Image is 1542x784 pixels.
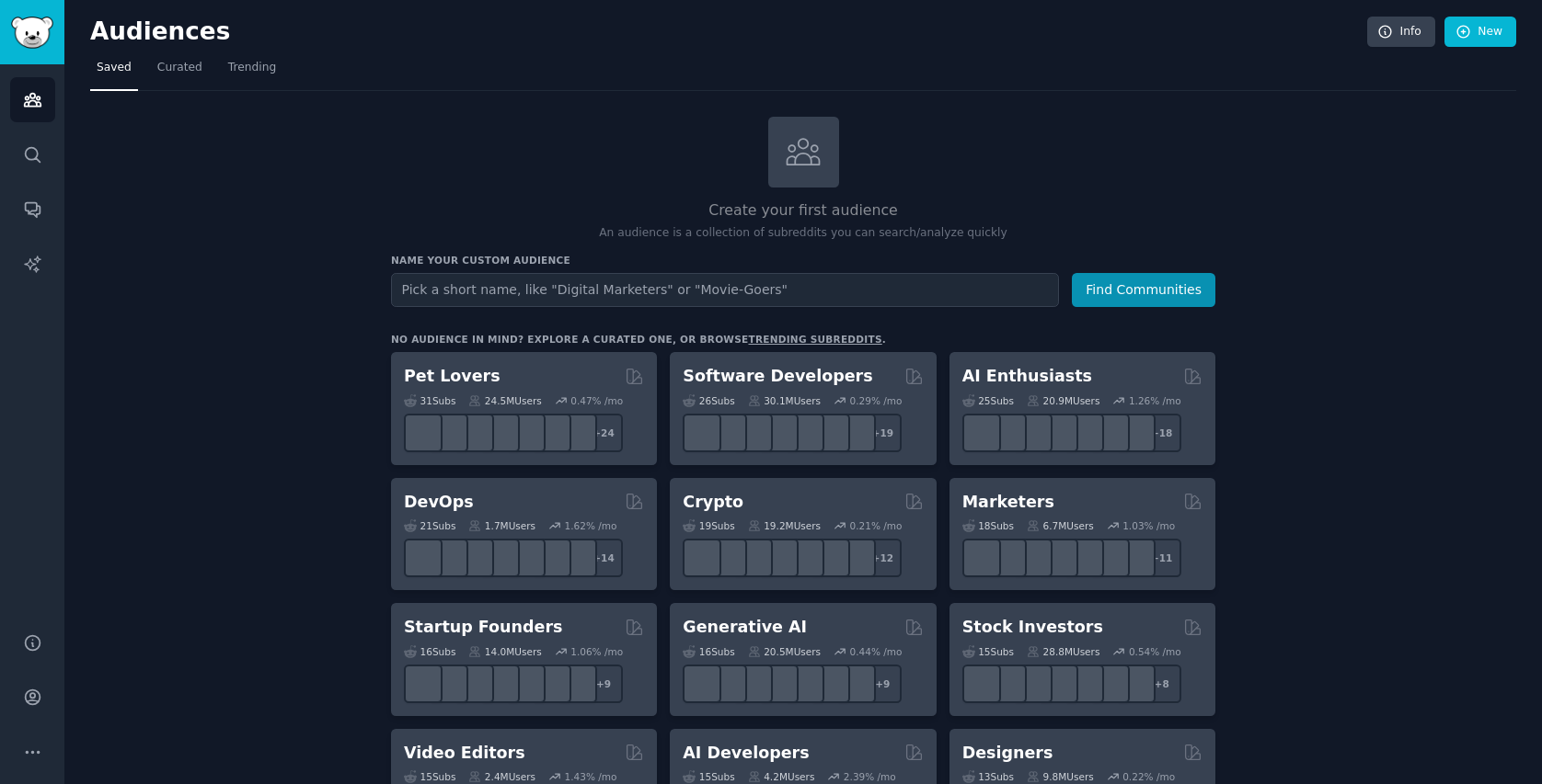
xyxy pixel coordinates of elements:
div: 21 Sub s [404,519,455,532]
img: iOSProgramming [765,418,794,447]
img: starryai [817,669,846,698]
div: + 11 [1143,539,1181,577]
div: 2.39 % /mo [844,770,896,783]
div: 6.7M Users [1027,519,1094,532]
img: googleads [1070,544,1099,573]
input: Pick a short name, like "Digital Marketers" or "Movie-Goers" [391,273,1059,307]
img: chatgpt_prompts_ [1096,418,1124,447]
img: cockatiel [512,418,541,447]
img: ethstaker [740,544,768,573]
img: startup [461,669,489,698]
div: 13 Sub s [962,770,1014,783]
h2: Audiences [90,17,1367,47]
img: herpetology [409,418,438,447]
img: DevOpsLinks [487,544,515,573]
img: CryptoNews [817,544,846,573]
img: sdforall [765,669,794,698]
img: StocksAndTrading [1070,669,1099,698]
h2: Create your first audience [391,199,1215,222]
div: 19.2M Users [748,519,821,532]
div: 9.8M Users [1027,770,1094,783]
h2: Software Developers [683,365,872,388]
img: Emailmarketing [1044,544,1073,573]
img: dividends [967,669,995,698]
div: 25 Sub s [962,394,1014,407]
a: trending subreddits [748,334,881,345]
img: PlatformEngineers [564,544,593,573]
img: indiehackers [512,669,541,698]
img: content_marketing [967,544,995,573]
img: 0xPolygon [714,544,742,573]
a: Curated [151,53,209,91]
img: dalle2 [714,669,742,698]
div: 26 Sub s [683,394,734,407]
div: + 9 [863,665,902,703]
a: Info [1367,17,1435,48]
div: + 9 [584,665,623,703]
img: defi_ [843,544,871,573]
h2: Generative AI [683,616,807,639]
div: 16 Sub s [683,645,734,658]
a: New [1444,17,1516,48]
div: 14.0M Users [468,645,541,658]
h2: Crypto [683,491,743,514]
img: reactnative [791,418,820,447]
h2: Startup Founders [404,616,562,639]
div: 30.1M Users [748,394,821,407]
a: Saved [90,53,138,91]
a: Trending [222,53,282,91]
div: 24.5M Users [468,394,541,407]
img: AItoolsCatalog [1018,418,1047,447]
div: 19 Sub s [683,519,734,532]
div: 28.8M Users [1027,645,1099,658]
div: 15 Sub s [962,645,1014,658]
div: 1.43 % /mo [565,770,617,783]
img: ValueInvesting [993,669,1021,698]
h2: DevOps [404,491,474,514]
img: growmybusiness [564,669,593,698]
div: 1.7M Users [468,519,535,532]
p: An audience is a collection of subreddits you can search/analyze quickly [391,225,1215,242]
div: 2.4M Users [468,770,535,783]
img: PetAdvice [538,418,567,447]
div: No audience in mind? Explore a curated one, or browse . [391,333,886,346]
img: web3 [765,544,794,573]
img: defiblockchain [791,544,820,573]
img: Entrepreneurship [538,669,567,698]
div: 18 Sub s [962,519,1014,532]
h2: AI Developers [683,742,809,765]
div: 16 Sub s [404,645,455,658]
img: aivideo [688,669,717,698]
img: SaaS [435,669,464,698]
div: 20.5M Users [748,645,821,658]
div: 15 Sub s [404,770,455,783]
div: 1.26 % /mo [1129,394,1181,407]
button: Find Communities [1072,273,1215,307]
img: elixir [843,418,871,447]
div: 31 Sub s [404,394,455,407]
img: GummySearch logo [11,17,53,49]
img: technicalanalysis [1122,669,1150,698]
img: azuredevops [409,544,438,573]
img: chatgpt_promptDesign [1044,418,1073,447]
img: Docker_DevOps [461,544,489,573]
div: 0.54 % /mo [1129,645,1181,658]
img: ethfinance [688,544,717,573]
h2: AI Enthusiasts [962,365,1092,388]
div: 0.47 % /mo [570,394,623,407]
img: OnlineMarketing [1122,544,1150,573]
span: Trending [228,60,276,76]
img: AskMarketing [1018,544,1047,573]
h2: Stock Investors [962,616,1103,639]
div: + 14 [584,539,623,577]
div: 0.21 % /mo [850,519,903,532]
img: dogbreed [564,418,593,447]
div: 1.03 % /mo [1122,519,1175,532]
img: csharp [714,418,742,447]
img: learnjavascript [740,418,768,447]
img: aws_cdk [538,544,567,573]
img: swingtrading [1096,669,1124,698]
div: + 12 [863,539,902,577]
div: 15 Sub s [683,770,734,783]
img: software [688,418,717,447]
